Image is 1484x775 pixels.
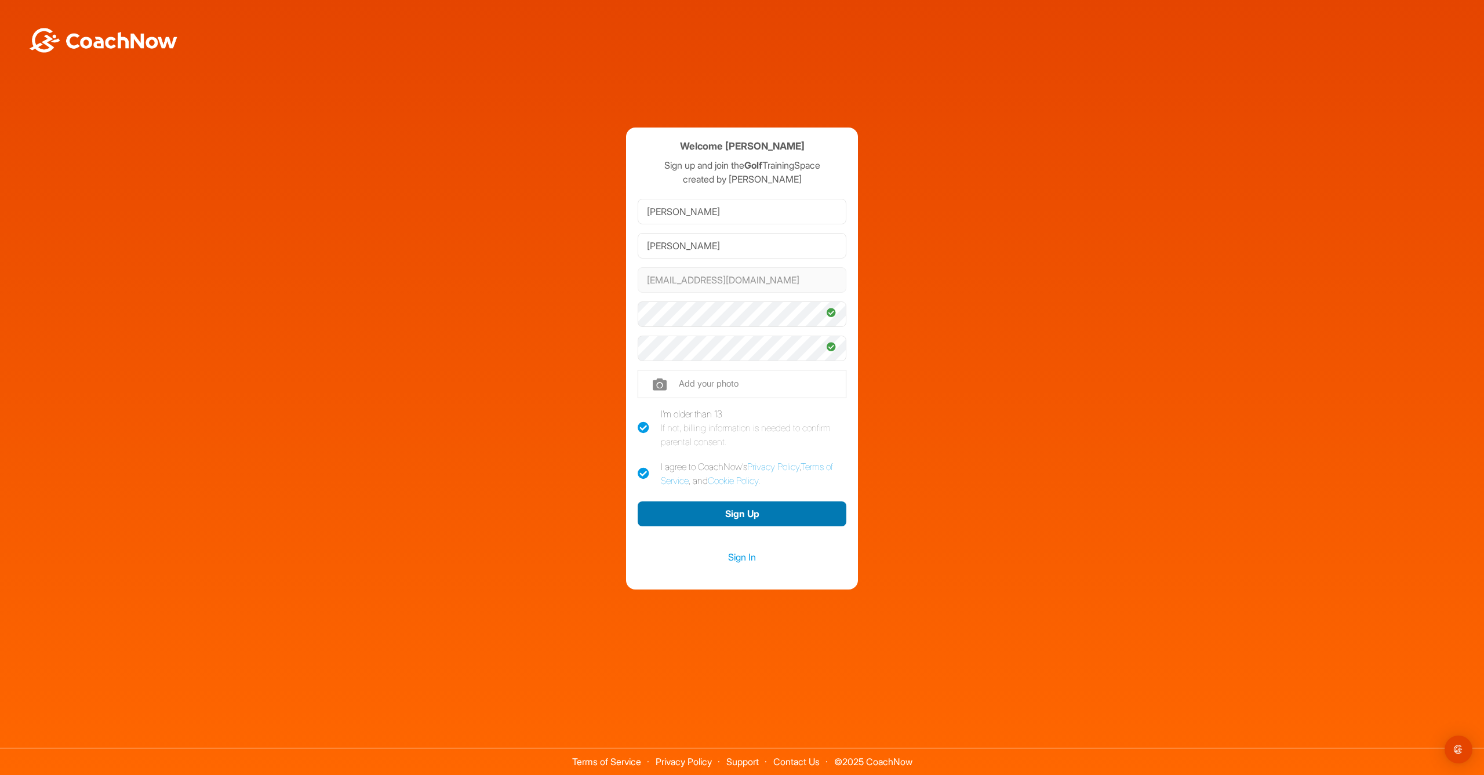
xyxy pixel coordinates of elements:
a: Cookie Policy [708,475,758,486]
div: If not, billing information is needed to confirm parental consent. [661,421,846,449]
a: Privacy Policy [656,756,712,767]
a: Sign In [638,550,846,565]
a: Contact Us [773,756,820,767]
a: Terms of Service [661,461,833,486]
input: Email [638,267,846,293]
img: BwLJSsUCoWCh5upNqxVrqldRgqLPVwmV24tXu5FoVAoFEpwwqQ3VIfuoInZCoVCoTD4vwADAC3ZFMkVEQFDAAAAAElFTkSuQmCC [28,28,179,53]
button: Sign Up [638,501,846,526]
label: I agree to CoachNow's , , and . [638,460,846,487]
input: Last Name [638,233,846,259]
a: Terms of Service [572,756,641,767]
div: I'm older than 13 [661,407,846,449]
h4: Welcome [PERSON_NAME] [680,139,805,154]
a: Privacy Policy [747,461,799,472]
div: Open Intercom Messenger [1445,736,1472,763]
input: First Name [638,199,846,224]
p: Sign up and join the TrainingSpace [638,158,846,172]
p: created by [PERSON_NAME] [638,172,846,186]
strong: Golf [744,159,762,171]
span: © 2025 CoachNow [828,748,918,766]
a: Support [726,756,759,767]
